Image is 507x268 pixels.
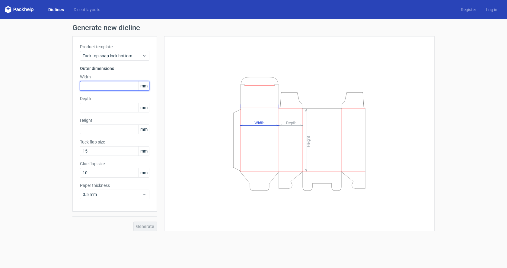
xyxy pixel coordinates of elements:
label: Product template [80,44,149,50]
tspan: Width [254,120,264,125]
label: Paper thickness [80,182,149,188]
label: Width [80,74,149,80]
span: mm [139,168,149,177]
span: mm [139,81,149,90]
span: mm [139,125,149,134]
a: Diecut layouts [69,7,105,13]
tspan: Height [306,136,311,147]
span: Tuck top snap lock bottom [83,53,142,59]
a: Register [456,7,481,13]
h3: Outer dimensions [80,65,149,71]
a: Log in [481,7,502,13]
label: Tuck flap size [80,139,149,145]
span: mm [139,103,149,112]
label: Depth [80,96,149,102]
a: Dielines [43,7,69,13]
h1: Generate new dieline [72,24,435,31]
tspan: Depth [286,120,296,125]
span: mm [139,147,149,156]
label: Glue flap size [80,161,149,167]
label: Height [80,117,149,123]
span: 0.5 mm [83,191,142,197]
